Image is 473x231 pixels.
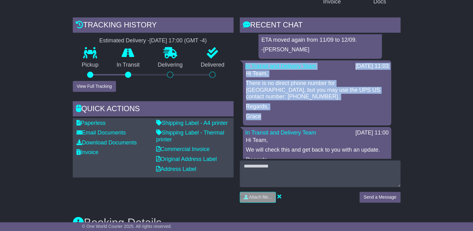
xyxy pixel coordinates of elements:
a: Invoice [77,149,99,155]
p: We will check this and get back to you with an update. [246,147,388,153]
button: View Full Tracking [73,81,116,92]
p: In Transit [108,62,149,68]
p: Regards, [246,157,388,163]
div: Quick Actions [73,101,234,118]
h3: Booking Details [73,217,401,229]
p: Hi Team, [246,70,388,77]
p: Hi Team, [246,137,388,144]
p: Regards, [246,103,388,110]
div: [DATE] 11:00 [355,130,389,136]
a: In Transit and Delivery Team [245,63,316,69]
div: [DATE] 17:00 (GMT -4) [149,37,206,44]
p: Grace [246,113,388,120]
a: Original Address Label [156,156,217,162]
p: There is no direct phone number for [GEOGRAPHIC_DATA], but you may use the UPS US contact number:... [246,80,388,100]
p: Delivering [149,62,192,68]
a: Commercial Invoice [156,146,210,152]
p: -[PERSON_NAME] [262,46,379,53]
button: Send a Message [359,192,400,203]
a: In Transit and Delivery Team [245,130,316,136]
div: Estimated Delivery - [73,37,234,44]
div: Tracking history [73,17,234,34]
a: Address Label [156,166,196,172]
a: Shipping Label - Thermal printer [156,130,224,143]
p: Pickup [73,62,108,68]
span: © One World Courier 2025. All rights reserved. [82,224,172,229]
a: Download Documents [77,139,137,146]
p: Delivered [192,62,233,68]
a: Shipping Label - A4 printer [156,120,228,126]
a: Paperless [77,120,106,126]
p: ETA moved again from 11/09 to 12/09. [262,37,379,44]
div: RECENT CHAT [240,17,401,34]
a: Email Documents [77,130,126,136]
div: [DATE] 11:03 [355,63,389,70]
